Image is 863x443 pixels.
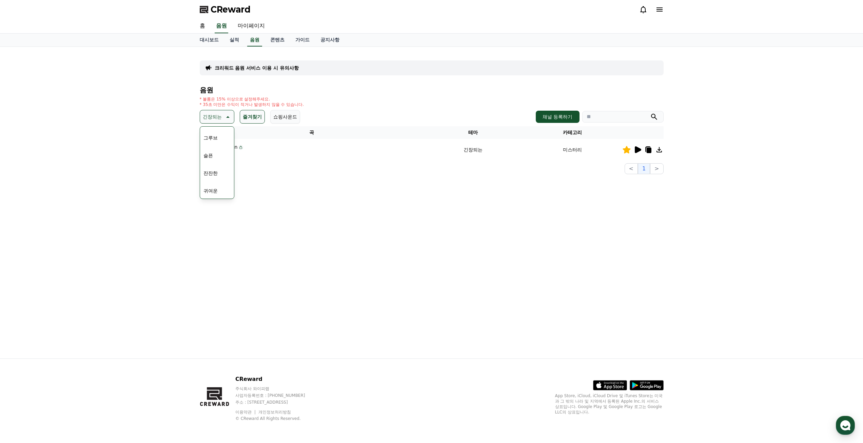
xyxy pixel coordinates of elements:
p: 주소 : [STREET_ADDRESS] [235,400,318,405]
span: CReward [211,4,251,15]
a: 실적 [224,34,244,47]
a: 설정 [87,215,130,232]
p: © CReward All Rights Reserved. [235,416,318,421]
a: 마이페이지 [232,19,270,33]
th: 카테고리 [523,126,622,139]
span: 대화 [62,226,70,231]
th: 곡 [200,126,424,139]
td: 긴장되는 [424,139,523,161]
button: 채널 등록하기 [536,111,579,123]
td: 미스터리 [523,139,622,161]
button: 1 [638,163,650,174]
th: 테마 [424,126,523,139]
p: 긴장되는 [203,112,222,122]
button: 긴장되는 [200,110,234,124]
button: < [625,163,638,174]
button: 쇼핑사운드 [270,110,300,124]
button: 슬픈 [201,148,216,163]
a: 크리워드 음원 서비스 이용 시 유의사항 [215,64,299,71]
button: 즐겨찾기 [240,110,265,124]
p: CReward [235,375,318,383]
button: > [650,163,663,174]
p: App Store, iCloud, iCloud Drive 및 iTunes Store는 미국과 그 밖의 나라 및 지역에서 등록된 Apple Inc.의 서비스 상표입니다. Goo... [555,393,664,415]
button: 잔잔한 [201,166,220,181]
a: 가이드 [290,34,315,47]
a: 공지사항 [315,34,345,47]
h4: 음원 [200,86,664,94]
span: 홈 [21,225,25,231]
a: CReward [200,4,251,15]
a: 음원 [247,34,262,47]
a: 홈 [194,19,211,33]
a: 대시보드 [194,34,224,47]
button: 그루브 [201,130,220,145]
p: * 볼륨은 15% 이상으로 설정해주세요. [200,96,304,102]
button: 귀여운 [201,183,220,198]
a: 개인정보처리방침 [258,410,291,414]
a: 홈 [2,215,45,232]
a: 음원 [215,19,228,33]
p: * 35초 미만은 수익이 적거나 발생하지 않을 수 있습니다. [200,102,304,107]
p: 주식회사 와이피랩 [235,386,318,391]
a: 이용약관 [235,410,257,414]
p: 사업자등록번호 : [PHONE_NUMBER] [235,393,318,398]
a: 콘텐츠 [265,34,290,47]
span: 설정 [105,225,113,231]
a: 대화 [45,215,87,232]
